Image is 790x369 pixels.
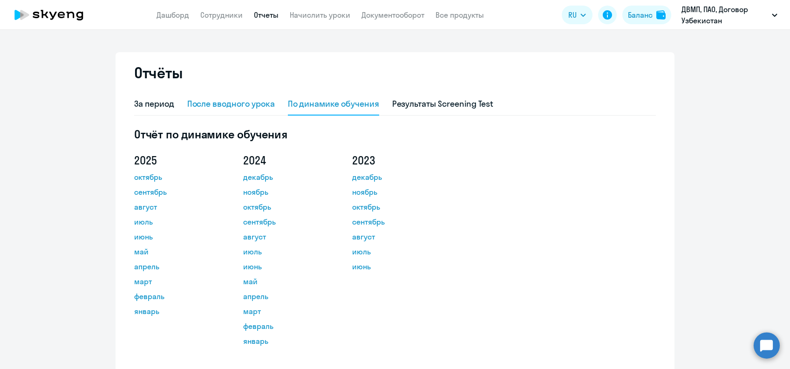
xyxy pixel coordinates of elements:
[243,261,327,272] a: июнь
[656,10,666,20] img: balance
[134,127,656,142] h5: Отчёт по динамике обучения
[622,6,671,24] button: Балансbalance
[134,246,218,257] a: май
[352,153,436,168] h5: 2023
[134,261,218,272] a: апрель
[352,231,436,242] a: август
[243,201,327,212] a: октябрь
[243,276,327,287] a: май
[392,98,494,110] div: Результаты Screening Test
[134,276,218,287] a: март
[352,201,436,212] a: октябрь
[134,153,218,168] h5: 2025
[290,10,350,20] a: Начислить уроки
[200,10,243,20] a: Сотрудники
[243,291,327,302] a: апрель
[681,4,768,26] p: ДВМП, ПАО, Договор Узбекистан
[243,231,327,242] a: август
[361,10,424,20] a: Документооборот
[243,186,327,198] a: ноябрь
[134,63,183,82] h2: Отчёты
[288,98,379,110] div: По динамике обучения
[243,153,327,168] h5: 2024
[134,171,218,183] a: октябрь
[254,10,279,20] a: Отчеты
[134,291,218,302] a: февраль
[352,246,436,257] a: июль
[157,10,189,20] a: Дашборд
[134,201,218,212] a: август
[562,6,592,24] button: RU
[134,306,218,317] a: январь
[568,9,577,20] span: RU
[187,98,275,110] div: После вводного урока
[243,306,327,317] a: март
[134,231,218,242] a: июнь
[436,10,484,20] a: Все продукты
[134,216,218,227] a: июль
[243,246,327,257] a: июль
[243,216,327,227] a: сентябрь
[352,216,436,227] a: сентябрь
[134,186,218,198] a: сентябрь
[628,9,653,20] div: Баланс
[352,171,436,183] a: декабрь
[134,98,174,110] div: За период
[352,261,436,272] a: июнь
[677,4,782,26] button: ДВМП, ПАО, Договор Узбекистан
[352,186,436,198] a: ноябрь
[243,335,327,347] a: январь
[243,321,327,332] a: февраль
[243,171,327,183] a: декабрь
